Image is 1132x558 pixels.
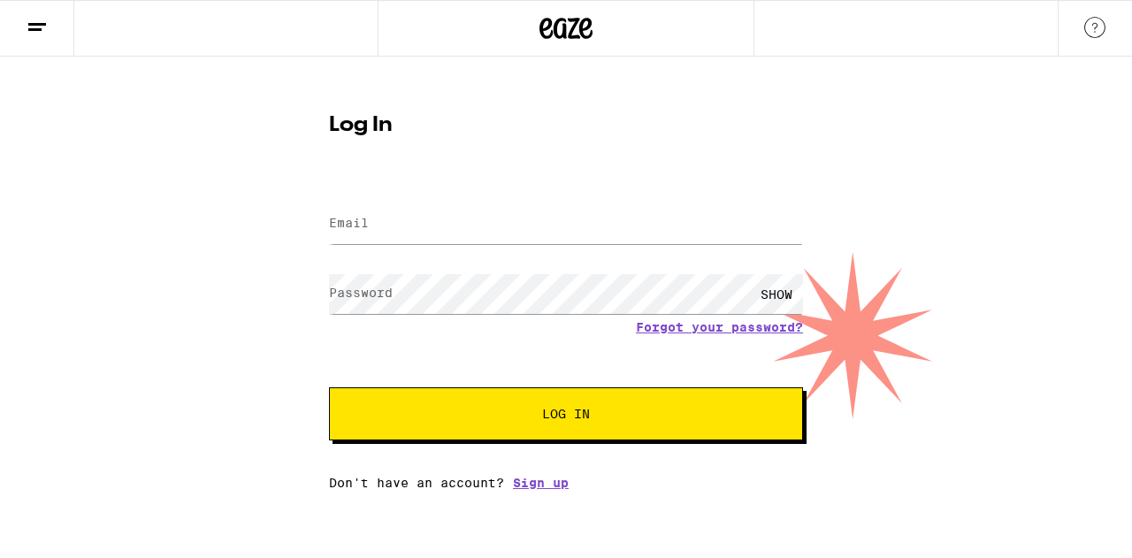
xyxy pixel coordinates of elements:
input: Email [329,204,803,244]
div: SHOW [750,274,803,314]
div: Don't have an account? [329,476,803,490]
button: Log In [329,387,803,440]
h1: Log In [329,115,803,136]
label: Email [329,216,369,230]
label: Password [329,286,393,300]
a: Sign up [513,476,569,490]
span: Log In [542,408,590,420]
a: Forgot your password? [636,320,803,334]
